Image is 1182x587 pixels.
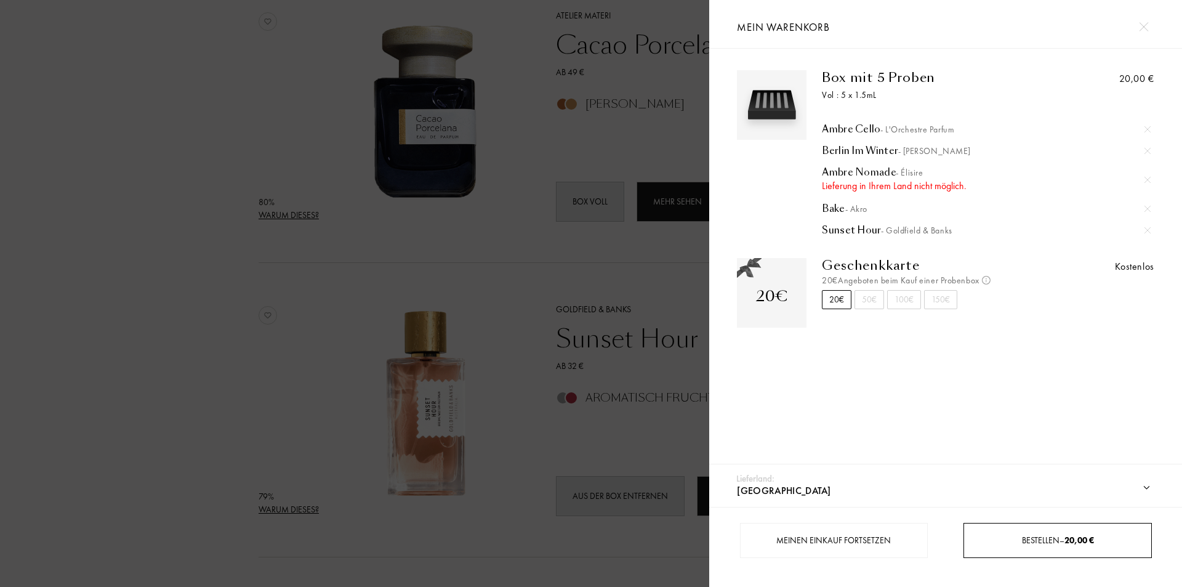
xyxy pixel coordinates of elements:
[822,258,1050,273] div: Geschenkkarte
[756,285,788,307] div: 20€
[896,167,923,178] span: - Élisire
[854,290,884,309] div: 50€
[1144,126,1151,132] img: cross.svg
[822,274,1050,287] div: 20€ Angeboten beim Kauf einer Probenbox
[887,290,921,309] div: 100€
[1144,177,1151,183] img: cross.svg
[964,534,1151,547] div: Bestellen –
[1115,259,1154,274] div: Kostenlos
[822,145,1151,157] div: Berlin Im Winter
[822,203,1151,215] div: Bake
[822,123,1151,136] div: Ambre Cello
[822,224,1151,237] a: Sunset Hour- Goldfield & Banks
[822,145,1151,157] a: Berlin Im Winter- [PERSON_NAME]
[822,203,1151,215] a: Bake- Akro
[924,290,957,309] div: 150€
[1144,206,1151,212] img: cross.svg
[1119,71,1154,86] div: 20,00 €
[736,472,774,486] div: Lieferland:
[822,166,1151,179] a: Ambre Nomade- Élisire
[737,20,829,34] span: Mein Warenkorb
[822,166,1151,179] div: Ambre Nomade
[898,145,971,156] span: - [PERSON_NAME]
[1064,535,1094,546] span: 20,00 €
[881,225,952,236] span: - Goldfield & Banks
[822,89,1050,102] div: Vol : 5 x 1.5mL
[822,123,1151,136] a: Ambre Cello- L'Orchestre Parfum
[982,276,991,285] img: info_voucher.png
[1139,22,1148,31] img: cross.svg
[822,179,1151,193] div: Lieferung in Ihrem Land nicht möglich.
[737,258,762,279] img: gift_n.png
[1144,227,1151,233] img: cross.svg
[740,73,803,137] img: box_5.svg
[822,290,851,309] div: 20€
[822,70,1050,85] div: Box mit 5 Proben
[845,203,867,214] span: - Akro
[739,523,928,558] div: Meinen Einkauf fortsetzen
[880,124,954,135] span: - L'Orchestre Parfum
[1144,148,1151,154] img: cross.svg
[822,224,1151,237] div: Sunset Hour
